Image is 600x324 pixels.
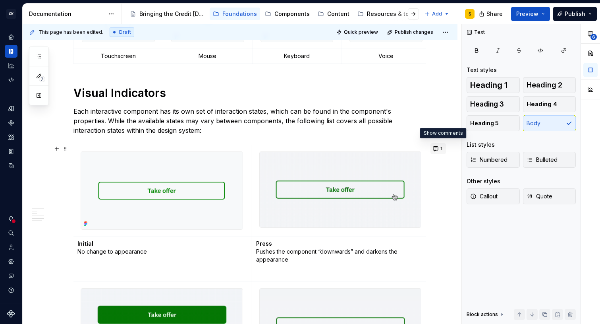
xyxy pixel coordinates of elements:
[467,309,505,320] div: Block actions
[527,156,558,164] span: Bulleted
[5,212,17,225] button: Notifications
[327,10,349,18] div: Content
[467,311,498,318] div: Block actions
[119,29,131,35] span: Draft
[5,45,17,58] a: Documentation
[590,34,597,40] span: 6
[470,81,507,89] span: Heading 1
[527,192,552,200] span: Quote
[470,100,504,108] span: Heading 3
[39,76,45,82] span: 7
[5,145,17,158] a: Storybook stories
[77,240,93,247] strong: Initial
[511,7,550,21] button: Preview
[39,29,103,35] span: This page has been edited.
[467,177,500,185] div: Other styles
[168,52,247,60] p: Mouse
[77,240,246,256] p: No change to appearance
[467,152,520,168] button: Numbered
[29,10,104,18] div: Documentation
[2,5,21,22] button: CK
[139,10,205,18] div: Bringing the Credit [DATE] brand to life across products
[5,102,17,115] a: Design tokens
[553,7,597,21] button: Publish
[367,10,417,18] div: Resources & tools
[527,100,557,108] span: Heading 4
[469,11,471,17] div: S
[81,152,243,229] img: 50e7860b-f54f-42c7-b90f-24077276898e.png
[432,11,442,17] span: Add
[467,96,520,112] button: Heading 3
[385,27,437,38] button: Publish changes
[127,8,208,20] a: Bringing the Credit [DATE] brand to life across products
[516,10,538,18] span: Preview
[565,10,585,18] span: Publish
[314,8,353,20] a: Content
[274,10,310,18] div: Components
[523,152,576,168] button: Bulleted
[395,29,433,35] span: Publish changes
[5,74,17,86] a: Code automation
[420,128,467,138] div: Show comments
[467,115,520,131] button: Heading 5
[256,240,272,247] strong: Press
[430,143,446,154] button: 1
[210,8,260,20] a: Foundations
[440,146,442,152] span: 1
[467,77,520,93] button: Heading 1
[6,9,16,19] div: CK
[334,27,382,38] button: Quick preview
[5,116,17,129] a: Components
[422,8,452,19] button: Add
[354,8,421,20] a: Resources & tools
[344,29,378,35] span: Quick preview
[5,241,17,254] a: Invite team
[127,6,421,22] div: Page tree
[5,227,17,239] button: Search ⌘K
[7,310,15,318] svg: Supernova Logo
[470,192,498,200] span: Callout
[257,52,337,60] p: Keyboard
[5,131,17,144] a: Assets
[260,152,421,227] img: d96adf5c-96d1-42bf-8b76-b3dc0b40158a.gif
[486,10,503,18] span: Share
[5,159,17,172] a: Data sources
[346,52,426,60] p: Voice
[73,86,426,100] h1: Visual Indicators
[470,156,507,164] span: Numbered
[222,10,257,18] div: Foundations
[73,107,426,135] p: Each interactive component has its own set of interaction states, which can be found in the compo...
[523,77,576,93] button: Heading 2
[467,188,520,204] button: Callout
[467,66,497,74] div: Text styles
[256,240,425,264] p: Pushes the component “downwards” and darkens the appearance
[5,270,17,282] button: Contact support
[79,52,158,60] p: Touchscreen
[475,7,508,21] button: Share
[5,59,17,72] a: Analytics
[467,141,495,149] div: List styles
[262,8,313,20] a: Components
[523,96,576,112] button: Heading 4
[5,31,17,43] a: Home
[470,119,499,127] span: Heading 5
[527,81,562,89] span: Heading 2
[523,188,576,204] button: Quote
[5,255,17,268] a: Settings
